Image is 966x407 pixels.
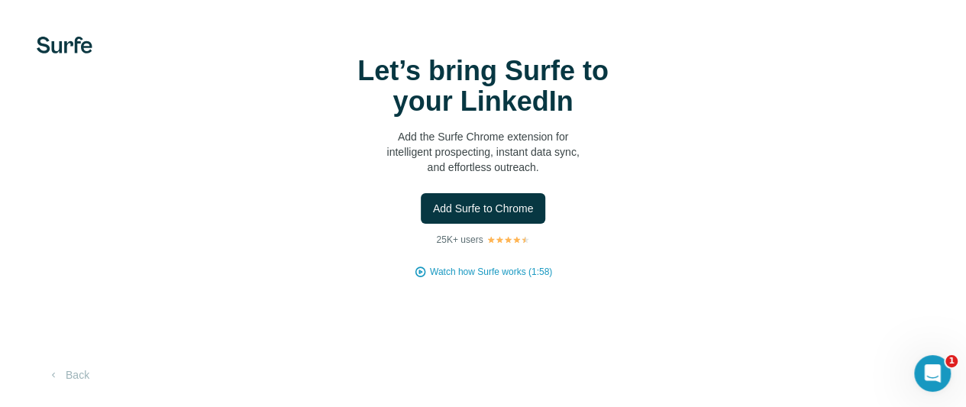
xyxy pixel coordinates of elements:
span: Add Surfe to Chrome [433,201,534,216]
img: Surfe's logo [37,37,92,53]
iframe: Intercom live chat [914,355,951,392]
p: 25K+ users [436,233,483,247]
h1: Let’s bring Surfe to your LinkedIn [331,56,636,117]
button: Back [37,361,100,389]
span: 1 [945,355,958,367]
p: Add the Surfe Chrome extension for intelligent prospecting, instant data sync, and effortless out... [331,129,636,175]
button: Add Surfe to Chrome [421,193,546,224]
button: Watch how Surfe works (1:58) [430,265,552,279]
img: Rating Stars [486,235,530,244]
